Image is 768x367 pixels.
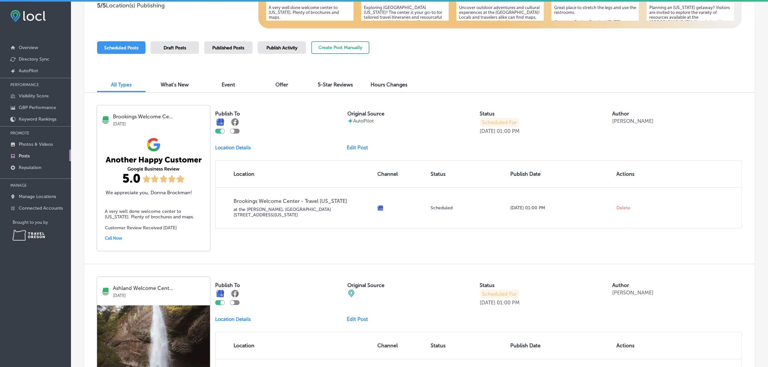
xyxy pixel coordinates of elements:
[215,161,375,187] th: Location
[97,134,210,198] img: 17c8099b-55aa-43e8-abac-dabfc598c7b3.png
[431,205,505,211] p: Scheduled
[276,82,288,88] span: Offer
[222,82,235,88] span: Event
[554,5,636,25] h5: Great place to stretch the legs and use the restrooms. Customer Review Received [DATE]
[311,41,369,54] button: Create Post Manually
[497,300,520,306] p: 01:00 PM
[612,118,653,124] p: [PERSON_NAME]
[480,118,519,127] p: Scheduled For
[614,332,657,359] th: Actions
[113,114,205,120] p: Brookings Welcome Ce...
[19,93,49,99] p: Visibility Score
[353,118,374,124] p: AutoPilot
[234,207,372,218] p: at the [PERSON_NAME], [GEOGRAPHIC_DATA] [STREET_ADDRESS][US_STATE]
[104,45,138,51] span: Scheduled Posts
[612,290,653,296] p: [PERSON_NAME]
[364,5,446,63] h5: Exploring [GEOGRAPHIC_DATA][US_STATE]? The center is your go-to for tailored travel itineraries a...
[19,68,38,74] p: AutoPilot
[215,332,375,359] th: Location
[19,116,56,122] p: Keyword Rankings
[508,161,614,187] th: Publish Date
[97,2,253,9] p: Location(s) Publishing
[318,82,353,88] span: 5-Star Reviews
[215,145,251,151] p: Location Details
[102,116,110,124] img: logo
[19,142,53,147] p: Photos & Videos
[480,290,519,298] p: Scheduled For
[19,56,49,62] p: Directory Sync
[375,161,428,187] th: Channel
[164,45,186,51] span: Draft Posts
[97,2,106,9] strong: 5 / 5
[347,118,353,124] img: autopilot-icon
[113,285,205,291] p: Ashland Welcome Cent...
[428,161,508,187] th: Status
[161,82,189,88] span: What's New
[19,205,63,211] p: Connected Accounts
[19,153,30,159] p: Posts
[19,194,56,199] p: Manage Locations
[375,332,428,359] th: Channel
[213,45,244,51] span: Published Posts
[617,205,631,211] span: Delete
[13,230,45,241] img: Travel Oregon
[19,165,41,170] p: Reputation
[19,105,56,110] p: GBP Performance
[480,282,495,288] label: Status
[10,10,46,22] img: fda3e92497d09a02dc62c9cd864e3231.png
[347,290,355,297] img: cba84b02adce74ede1fb4a8549a95eca.png
[612,282,629,288] label: Author
[459,5,541,58] h5: Uncover outdoor adventures and cultural experiences at the [GEOGRAPHIC_DATA]! Locals and traveler...
[480,128,496,134] p: [DATE]
[497,128,520,134] p: 01:00 PM
[612,111,629,117] label: Author
[510,205,611,211] p: [DATE] 01:00 PM
[19,45,38,50] p: Overview
[234,198,372,204] p: Brookings Welcome Center - Travel [US_STATE]
[215,316,251,322] p: Location Details
[480,111,495,117] label: Status
[269,5,351,29] h5: A very well done welcome center to [US_STATE]. Plenty of brochures and maps. Customer Review Rece...
[347,282,384,288] label: Original Source
[102,287,110,295] img: logo
[347,144,373,151] a: Edit Post
[614,161,657,187] th: Actions
[215,111,240,117] label: Publish To
[480,300,496,306] p: [DATE]
[428,332,508,359] th: Status
[113,291,205,298] p: [DATE]
[266,45,297,51] span: Publish Activity
[347,111,384,117] label: Original Source
[371,82,407,88] span: Hours Changes
[508,332,614,359] th: Publish Date
[347,316,373,322] a: Edit Post
[215,282,240,288] label: Publish To
[105,209,202,231] h5: A very well done welcome center to [US_STATE]. Plenty of brochures and maps. Customer Review Rece...
[649,5,732,63] h5: Planning an [US_STATE] getaway? Visitors are invited to explore the variety of resources availabl...
[13,220,71,225] p: Brought to you by
[113,120,205,126] p: [DATE]
[111,82,132,88] span: All Types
